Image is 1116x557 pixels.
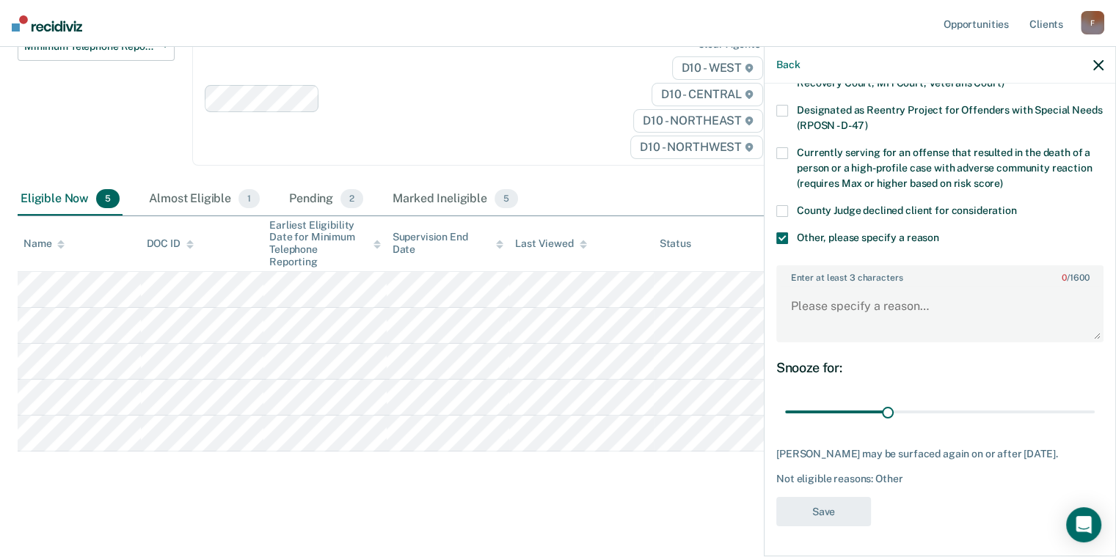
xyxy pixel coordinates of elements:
div: Marked Ineligible [390,183,521,215]
button: Save [776,497,871,527]
span: D10 - CENTRAL [652,83,763,106]
div: Pending [286,183,366,215]
div: DOC ID [147,237,194,250]
img: Recidiviz [12,15,82,32]
div: Name [23,237,65,250]
div: Open Intercom Messenger [1066,507,1101,542]
div: Status [660,237,691,250]
span: D10 - NORTHEAST [633,109,762,133]
div: Last Viewed [515,237,586,250]
span: 0 [1062,273,1067,283]
div: Eligible Now [18,183,123,215]
span: D10 - WEST [672,56,763,80]
span: 5 [495,189,518,208]
span: D10 - NORTHWEST [630,136,762,159]
span: Other, please specify a reason [797,232,939,243]
div: Snooze for: [776,360,1104,376]
div: F [1081,11,1104,34]
span: 1 [238,189,260,208]
span: Enrolled in a special issue court (e.g. Drug Treatment Court, Recovery Court, MH Court, Veterans ... [797,62,1077,89]
span: County Judge declined client for consideration [797,204,1017,216]
div: [PERSON_NAME] may be surfaced again on or after [DATE]. [776,448,1104,460]
span: / 1600 [1062,273,1089,283]
div: Earliest Eligibility Date for Minimum Telephone Reporting [269,219,381,268]
span: Currently serving for an offense that resulted in the death of a person or a high-profile case wi... [797,147,1092,189]
span: Designated as Reentry Project for Offenders with Special Needs (RPOSN - D-47) [797,104,1102,131]
div: Not eligible reasons: Other [776,473,1104,485]
label: Enter at least 3 characters [778,267,1102,283]
button: Back [776,59,800,71]
div: Almost Eligible [146,183,263,215]
span: 2 [340,189,363,208]
span: 5 [96,189,120,208]
div: Supervision End Date [393,231,504,256]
